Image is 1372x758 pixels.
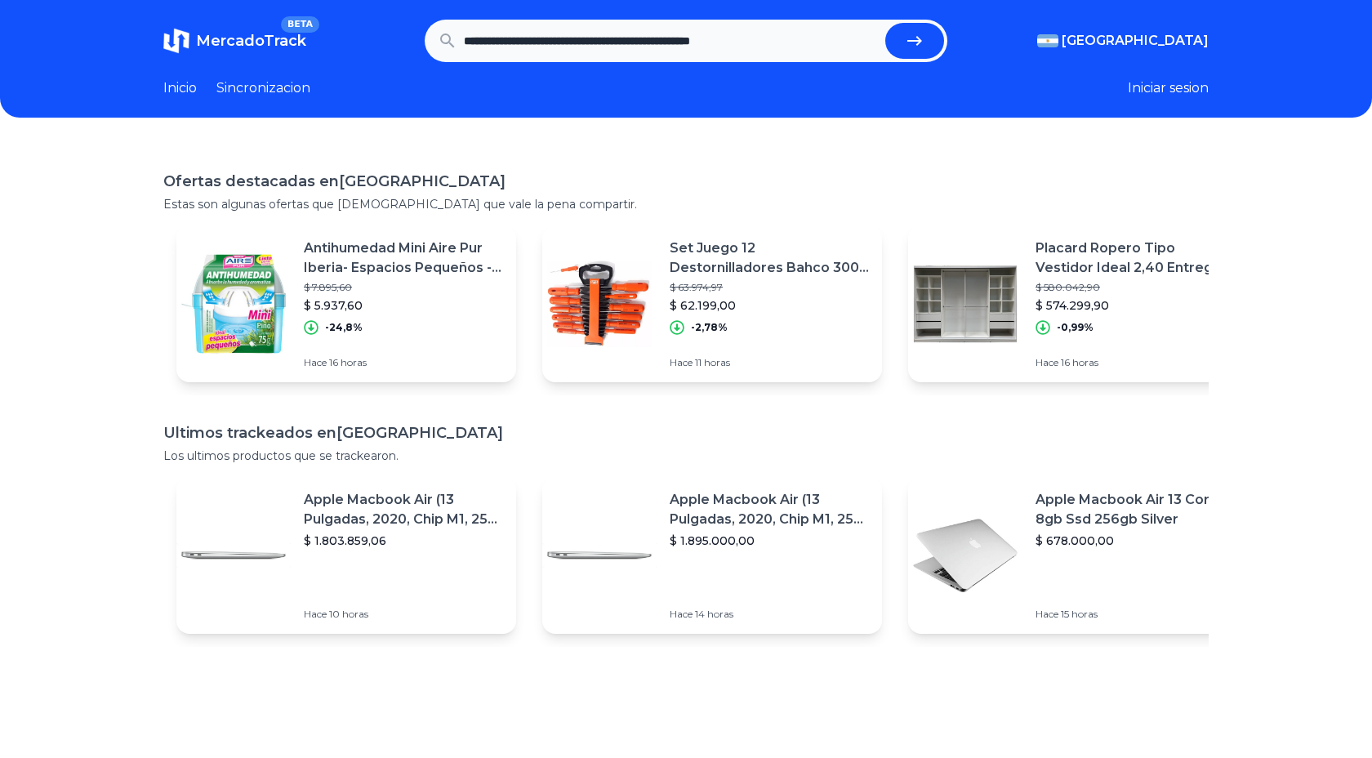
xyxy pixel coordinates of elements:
[304,239,503,278] p: Antihumedad Mini Aire Pur Iberia- Espacios Pequeños - Pino
[542,498,657,613] img: Featured image
[163,28,306,54] a: MercadoTrackBETA
[281,16,319,33] span: BETA
[325,321,363,334] p: -24,8%
[1036,356,1235,369] p: Hace 16 horas
[908,247,1022,361] img: Featured image
[1036,533,1235,549] p: $ 678.000,00
[1057,321,1094,334] p: -0,99%
[176,498,291,613] img: Featured image
[670,356,869,369] p: Hace 11 horas
[1062,31,1209,51] span: [GEOGRAPHIC_DATA]
[304,356,503,369] p: Hace 16 horas
[1036,490,1235,529] p: Apple Macbook Air 13 Core I5 8gb Ssd 256gb Silver
[163,448,1209,464] p: Los ultimos productos que se trackearon.
[304,533,503,549] p: $ 1.803.859,06
[670,281,869,294] p: $ 63.974,97
[176,477,516,634] a: Featured imageApple Macbook Air (13 Pulgadas, 2020, Chip M1, 256 Gb De Ssd, 8 Gb De Ram) - Plata$...
[691,321,728,334] p: -2,78%
[163,28,189,54] img: MercadoTrack
[1036,281,1235,294] p: $ 580.042,90
[542,225,882,382] a: Featured imageSet Juego 12 Destornilladores Bahco 3000 + Llavero De Regalo$ 63.974,97$ 62.199,00-...
[542,247,657,361] img: Featured image
[1036,239,1235,278] p: Placard Ropero Tipo Vestidor Ideal 2,40 Entrega Inmediata
[1036,608,1235,621] p: Hace 15 horas
[670,239,869,278] p: Set Juego 12 Destornilladores Bahco 3000 + Llavero De Regalo
[1037,31,1209,51] button: [GEOGRAPHIC_DATA]
[908,498,1022,613] img: Featured image
[670,490,869,529] p: Apple Macbook Air (13 Pulgadas, 2020, Chip M1, 256 Gb De Ssd, 8 Gb De Ram) - Plata
[216,78,310,98] a: Sincronizacion
[670,297,869,314] p: $ 62.199,00
[1036,297,1235,314] p: $ 574.299,90
[196,32,306,50] span: MercadoTrack
[163,421,1209,444] h1: Ultimos trackeados en [GEOGRAPHIC_DATA]
[670,608,869,621] p: Hace 14 horas
[304,297,503,314] p: $ 5.937,60
[176,247,291,361] img: Featured image
[304,608,503,621] p: Hace 10 horas
[542,477,882,634] a: Featured imageApple Macbook Air (13 Pulgadas, 2020, Chip M1, 256 Gb De Ssd, 8 Gb De Ram) - Plata$...
[304,490,503,529] p: Apple Macbook Air (13 Pulgadas, 2020, Chip M1, 256 Gb De Ssd, 8 Gb De Ram) - Plata
[163,78,197,98] a: Inicio
[908,477,1248,634] a: Featured imageApple Macbook Air 13 Core I5 8gb Ssd 256gb Silver$ 678.000,00Hace 15 horas
[1128,78,1209,98] button: Iniciar sesion
[163,196,1209,212] p: Estas son algunas ofertas que [DEMOGRAPHIC_DATA] que vale la pena compartir.
[176,225,516,382] a: Featured imageAntihumedad Mini Aire Pur Iberia- Espacios Pequeños - Pino$ 7.895,60$ 5.937,60-24,8...
[163,170,1209,193] h1: Ofertas destacadas en [GEOGRAPHIC_DATA]
[304,281,503,294] p: $ 7.895,60
[670,533,869,549] p: $ 1.895.000,00
[908,225,1248,382] a: Featured imagePlacard Ropero Tipo Vestidor Ideal 2,40 Entrega Inmediata$ 580.042,90$ 574.299,90-0...
[1037,34,1058,47] img: Argentina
